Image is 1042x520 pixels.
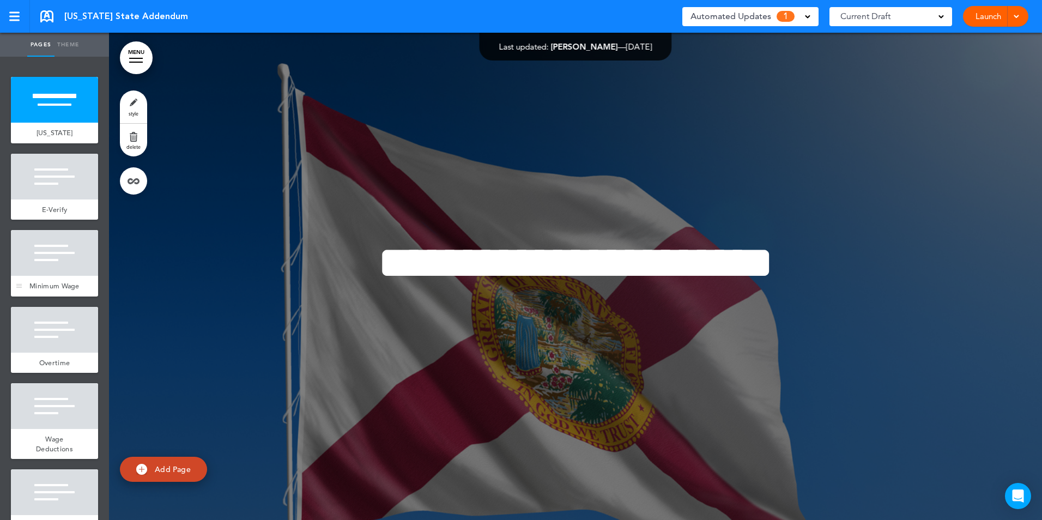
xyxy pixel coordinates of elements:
span: Add Page [155,464,191,474]
span: [US_STATE] [37,128,73,137]
a: MENU [120,41,153,74]
span: [DATE] [626,41,652,52]
span: [PERSON_NAME] [551,41,618,52]
a: Add Page [120,457,207,482]
a: Overtime [11,353,98,373]
span: 1 [777,11,795,22]
span: Current Draft [840,9,890,24]
span: [US_STATE] State Addendum [64,10,188,22]
a: [US_STATE] [11,123,98,143]
span: delete [126,143,141,150]
a: delete [120,124,147,156]
img: add.svg [136,464,147,475]
span: Last updated: [499,41,549,52]
a: style [120,90,147,123]
span: Minimum Wage [29,281,80,291]
a: Launch [971,6,1005,27]
div: — [499,43,652,51]
span: Overtime [39,358,70,367]
span: Automated Updates [690,9,771,24]
span: Wage Deductions [36,434,73,454]
a: E-Verify [11,199,98,220]
span: E-Verify [42,205,67,214]
span: style [129,110,138,117]
a: Minimum Wage [11,276,98,297]
a: Theme [54,33,82,57]
a: Wage Deductions [11,429,98,459]
a: Pages [27,33,54,57]
div: Open Intercom Messenger [1005,483,1031,509]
